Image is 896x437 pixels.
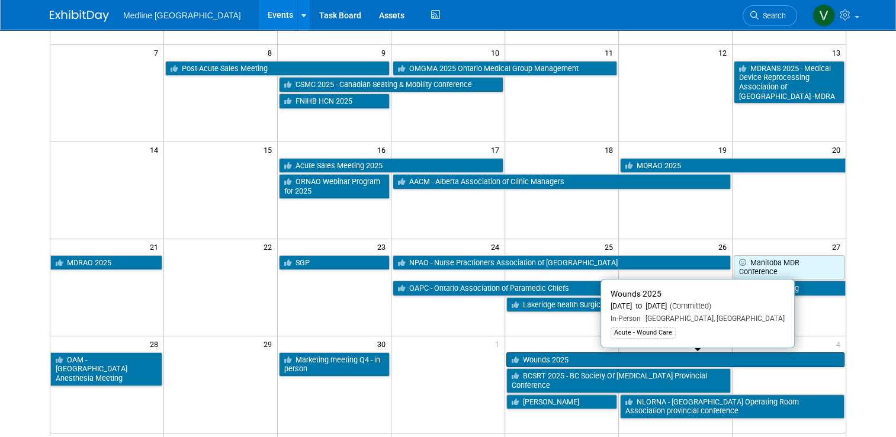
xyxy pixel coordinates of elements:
a: Acute Sales Meeting 2025 [279,158,503,173]
a: NPAO - Nurse Practioners Association of [GEOGRAPHIC_DATA] [393,255,731,271]
a: Marketing meeting Q4 - in person [279,352,390,377]
div: Acute - Wound Care [611,327,676,338]
a: MDRAO 2025 [50,255,162,271]
span: Search [759,11,786,20]
a: OAM - [GEOGRAPHIC_DATA] Anesthesia Meeting [50,352,162,386]
span: 22 [262,239,277,254]
span: 11 [603,45,618,60]
span: 29 [262,336,277,351]
div: [DATE] to [DATE] [611,301,785,311]
span: 7 [153,45,163,60]
span: 24 [490,239,505,254]
span: 19 [717,142,732,157]
span: 4 [835,336,846,351]
a: Lakeridge health Surgical Nursing Symposium 2025 [506,297,731,313]
span: 12 [717,45,732,60]
a: AACM - Alberta Association of Clinic Managers [393,174,731,189]
span: 14 [149,142,163,157]
span: (Committed) [667,301,711,310]
a: ORNAO Webinar Program for 2025 [279,174,390,198]
span: 9 [380,45,391,60]
a: Manitoba MDR Conference [734,255,844,279]
a: CSMC 2025 - Canadian Seating & Mobility Conference [279,77,503,92]
span: 18 [603,142,618,157]
a: Search [743,5,797,26]
span: Wounds 2025 [611,289,661,298]
span: 26 [717,239,732,254]
span: 30 [376,336,391,351]
a: OMGMA 2025 Ontario Medical Group Management [393,61,617,76]
a: Post-Acute Sales Meeting [165,61,390,76]
a: Wounds 2025 [506,352,844,368]
span: 1 [494,336,505,351]
span: Medline [GEOGRAPHIC_DATA] [123,11,241,20]
a: MDRANS 2025 - Medical Device Reprocessing Association of [GEOGRAPHIC_DATA] -MDRA [734,61,844,104]
span: 20 [831,142,846,157]
img: Vahid Mohammadi [812,4,835,27]
span: 27 [831,239,846,254]
span: 15 [262,142,277,157]
span: 21 [149,239,163,254]
span: 16 [376,142,391,157]
span: 8 [266,45,277,60]
a: [PERSON_NAME] [506,394,617,410]
span: 17 [490,142,505,157]
span: 10 [490,45,505,60]
a: OAPC - Ontario Association of Paramedic Chiefs [393,281,617,296]
a: SGP [279,255,390,271]
span: 28 [149,336,163,351]
span: 25 [603,239,618,254]
a: NLORNA - [GEOGRAPHIC_DATA] Operating Room Association provincial conference [620,394,844,419]
a: BCSRT 2025 - BC Society Of [MEDICAL_DATA] Provincial Conference [506,368,731,393]
a: MDRAO 2025 [620,158,846,173]
span: In-Person [611,314,641,323]
span: 23 [376,239,391,254]
span: 13 [831,45,846,60]
span: [GEOGRAPHIC_DATA], [GEOGRAPHIC_DATA] [641,314,785,323]
a: FNIHB HCN 2025 [279,94,390,109]
img: ExhibitDay [50,10,109,22]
